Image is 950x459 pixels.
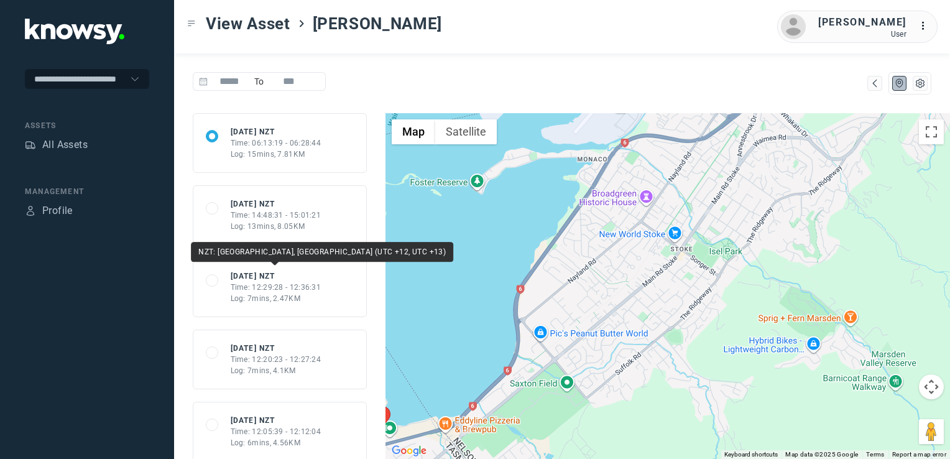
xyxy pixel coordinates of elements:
a: Terms [866,451,885,458]
button: Toggle fullscreen view [919,119,944,144]
div: Time: 14:48:31 - 15:01:21 [231,210,321,221]
img: avatar.png [781,14,806,39]
span: NZT: [GEOGRAPHIC_DATA], [GEOGRAPHIC_DATA] (UTC +12, UTC +13) [198,248,446,256]
a: AssetsAll Assets [25,137,88,152]
div: User [818,30,906,39]
div: Toggle Menu [187,19,196,28]
tspan: ... [920,21,932,30]
span: [PERSON_NAME] [313,12,442,35]
div: : [919,19,934,35]
a: ProfileProfile [25,203,73,218]
div: Profile [25,205,36,216]
div: Time: 12:05:39 - 12:12:04 [231,426,321,437]
div: Log: 6mins, 4.56KM [231,437,321,448]
div: Management [25,186,149,197]
a: Report a map error [892,451,946,458]
div: [DATE] NZT [231,198,321,210]
span: View Asset [206,12,290,35]
div: Time: 12:29:28 - 12:36:31 [231,282,321,293]
div: All Assets [42,137,88,152]
button: Drag Pegman onto the map to open Street View [919,419,944,444]
div: [DATE] NZT [231,271,321,282]
div: Log: 15mins, 7.81KM [231,149,321,160]
div: List [915,78,926,89]
div: : [919,19,934,34]
div: [DATE] NZT [231,415,321,426]
div: Log: 13mins, 8.05KM [231,221,321,232]
div: Time: 06:13:19 - 06:28:44 [231,137,321,149]
div: Assets [25,120,149,131]
button: Show satellite imagery [435,119,497,144]
span: Map data ©2025 Google [785,451,858,458]
div: Log: 7mins, 2.47KM [231,293,321,304]
div: [DATE] NZT [231,126,321,137]
div: Assets [25,139,36,151]
div: Map [894,78,905,89]
img: Google [389,443,430,459]
div: > [297,19,307,29]
div: [PERSON_NAME] [818,15,906,30]
div: Map [869,78,880,89]
button: Show street map [392,119,435,144]
span: To [251,72,267,91]
img: Application Logo [25,19,124,44]
button: Keyboard shortcuts [724,450,778,459]
div: Profile [42,203,73,218]
div: [DATE] NZT [231,343,321,354]
button: Map camera controls [919,374,944,399]
div: Time: 12:20:23 - 12:27:24 [231,354,321,365]
a: Open this area in Google Maps (opens a new window) [389,443,430,459]
div: Log: 7mins, 4.1KM [231,365,321,376]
